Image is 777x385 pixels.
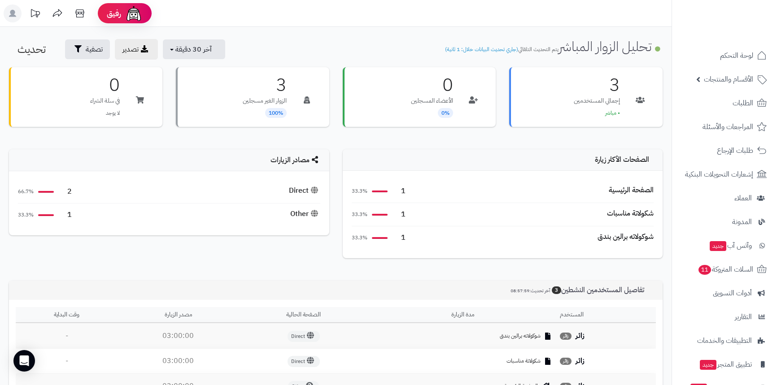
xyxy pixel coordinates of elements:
[438,108,453,118] span: 0%
[65,355,68,366] span: -
[243,76,287,94] h3: 3
[685,168,753,181] span: إشعارات التحويلات البنكية
[700,360,716,370] span: جديد
[118,324,239,348] td: 03:00:00
[18,211,34,219] span: 33.3%
[574,96,620,105] p: إجمالي المستخدمين
[605,109,620,117] span: • مباشر
[352,156,654,164] h4: الصفحات الأكثر زيارة
[10,39,60,59] button: تحديث
[392,233,406,243] span: 1
[556,307,656,324] th: المستخدم
[392,209,406,220] span: 1
[239,307,369,324] th: الصفحة الحالية
[677,354,772,375] a: تطبيق المتجرجديد
[445,45,559,53] small: يتم التحديث التلقائي
[65,39,110,59] button: تصفية
[65,330,68,341] span: -
[511,287,529,294] span: 08:57:59
[115,39,158,60] a: تصدير
[118,307,239,324] th: مصدر الزيارة
[175,44,212,55] span: آخر 30 دقيقة
[445,39,663,54] h1: تحليل الزوار المباشر
[500,332,541,340] span: شوكولاته برالين بندق
[289,186,320,196] div: Direct
[352,234,367,242] span: 33.3%
[125,4,143,22] img: ai-face.png
[118,349,239,373] td: 03:00:00
[18,188,34,195] span: 66.7%
[698,265,711,275] span: 11
[506,357,541,365] span: شكولاتة مناسبات
[598,232,654,242] div: شوكولاته برالين بندق
[734,192,752,204] span: العملاء
[58,186,72,197] span: 2
[710,241,726,251] span: جديد
[243,96,287,105] p: الزوار الغير مسجلين
[86,44,103,55] span: تصفية
[720,49,753,62] span: لوحة التحكم
[392,186,406,196] span: 1
[733,97,753,109] span: الطلبات
[16,307,118,324] th: وقت البداية
[511,287,550,294] small: آخر تحديث:
[163,39,225,59] button: آخر 30 دقيقة
[677,306,772,328] a: التقارير
[607,208,654,219] div: شكولاتة مناسبات
[560,358,572,365] span: زائر
[709,239,752,252] span: وآتس آب
[735,311,752,323] span: التقارير
[18,156,320,164] h4: مصادر الزيارات
[411,76,453,94] h3: 0
[552,286,561,294] span: 3
[677,92,772,114] a: الطلبات
[677,140,772,161] a: طلبات الإرجاع
[90,76,120,94] h3: 0
[288,331,320,342] span: Direct
[352,187,367,195] span: 33.3%
[58,210,72,220] span: 1
[288,356,320,367] span: Direct
[677,259,772,280] a: السلات المتروكة11
[107,8,121,19] span: رفيق
[369,307,556,324] th: مدة الزيارة
[677,187,772,209] a: العملاء
[90,96,120,105] p: في سلة الشراء
[17,41,46,57] span: تحديث
[713,287,752,299] span: أدوات التسويق
[13,350,35,372] div: Open Intercom Messenger
[352,211,367,218] span: 33.3%
[704,73,753,86] span: الأقسام والمنتجات
[560,333,572,340] span: زائر
[411,96,453,105] p: الأعضاء المسجلين
[677,211,772,233] a: المدونة
[677,116,772,138] a: المراجعات والأسئلة
[677,164,772,185] a: إشعارات التحويلات البنكية
[677,235,772,256] a: وآتس آبجديد
[504,286,656,294] h3: تفاصيل المستخدمين النشطين
[703,121,753,133] span: المراجعات والأسئلة
[24,4,46,25] a: تحديثات المنصة
[576,330,585,341] strong: زائر
[699,358,752,371] span: تطبيق المتجر
[677,330,772,351] a: التطبيقات والخدمات
[609,185,654,195] div: الصفحة الرئيسية
[716,22,768,41] img: logo-2.png
[697,334,752,347] span: التطبيقات والخدمات
[732,216,752,228] span: المدونة
[677,45,772,66] a: لوحة التحكم
[574,76,620,94] h3: 3
[445,45,518,53] span: (جاري تحديث البيانات خلال: 1 ثانية)
[698,263,753,276] span: السلات المتروكة
[265,108,287,118] span: 100%
[717,144,753,157] span: طلبات الإرجاع
[677,282,772,304] a: أدوات التسويق
[576,355,585,366] strong: زائر
[290,209,320,219] div: Other
[106,109,120,117] span: لا يوجد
